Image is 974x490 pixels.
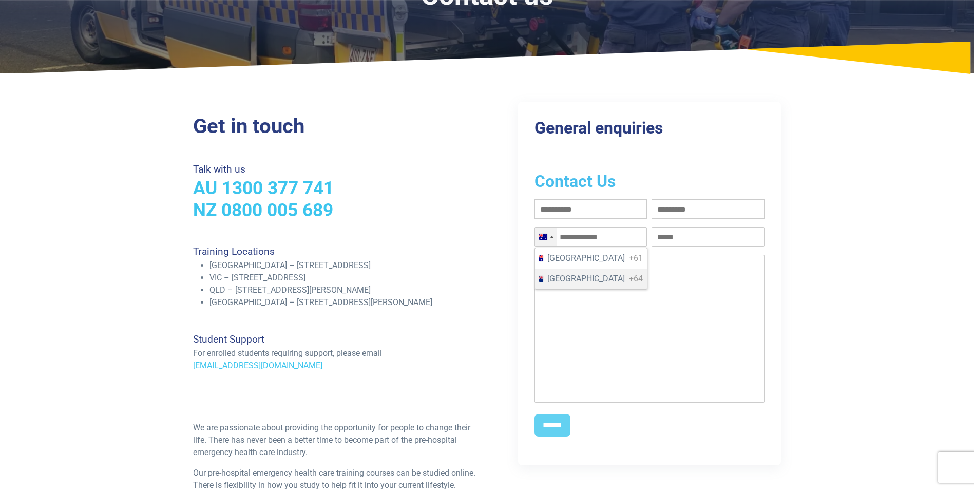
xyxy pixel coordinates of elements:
a: [EMAIL_ADDRESS][DOMAIN_NAME] [193,361,322,370]
h2: Contact Us [534,172,765,191]
a: NZ 0800 005 689 [193,199,333,221]
a: AU 1300 377 741 [193,177,334,199]
h2: Get in touch [193,114,481,139]
span: +61 [629,252,643,265]
li: QLD – [STREET_ADDRESS][PERSON_NAME] [209,284,481,296]
li: [GEOGRAPHIC_DATA] – [STREET_ADDRESS][PERSON_NAME] [209,296,481,309]
li: [GEOGRAPHIC_DATA] – [STREET_ADDRESS] [209,259,481,272]
p: For enrolled students requiring support, please email [193,347,481,360]
p: We are passionate about providing the opportunity for people to change their life. There has neve... [193,422,481,459]
h4: Talk with us [193,163,481,175]
ul: List of countries [535,248,647,289]
span: [GEOGRAPHIC_DATA] [547,252,625,265]
h4: Training Locations [193,246,481,257]
li: VIC – [STREET_ADDRESS] [209,272,481,284]
h4: Student Support [193,333,481,345]
span: [GEOGRAPHIC_DATA] [547,273,625,285]
h3: General enquiries [534,118,765,138]
button: Selected country [535,228,557,246]
span: +64 [629,273,643,285]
